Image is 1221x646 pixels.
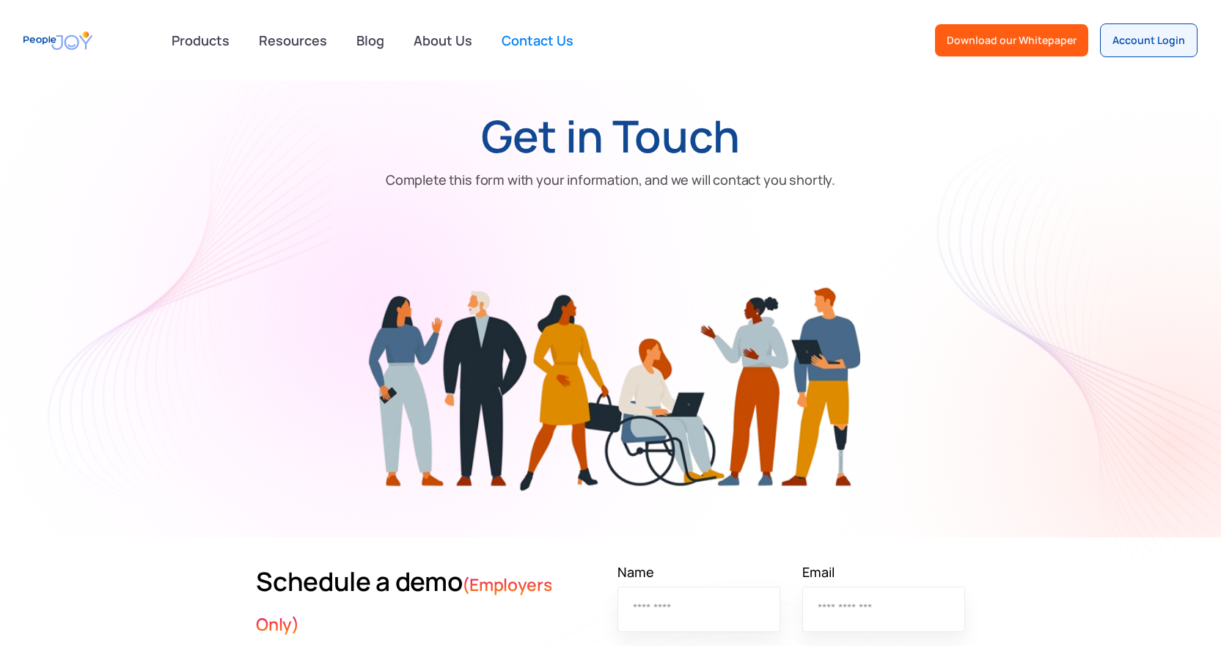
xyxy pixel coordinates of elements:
a: home [23,24,92,57]
img: texture [731,81,1221,577]
a: Tuition Assistance & Reimbursement Solutions [101,259,318,306]
label: Email [802,561,965,583]
a: Public Service Loan Forgiveness [101,98,318,127]
div: advisory [101,71,318,92]
a: Download our Whitepaper [935,24,1088,56]
div: Products [163,26,238,55]
div: College Financial Planning [110,139,301,156]
div: Public Service Loan Forgiveness [110,103,301,121]
nav: Products [92,45,327,320]
div: Student Loan Repayment Assistance / Secure ACT 2.0 [110,212,275,247]
p: Complete this form with your information, and we will contact you shortly. [386,169,835,191]
a: Account Login [1100,23,1198,57]
a: Contact Us [493,24,582,56]
h1: Get in Touch [481,110,740,161]
a: About Us [405,24,481,56]
a: Student Loan Repayment Assistance / Secure ACT 2.0 [101,206,318,253]
div: Tuition Assistance & Reimbursement Solutions [110,265,301,300]
a: Blog [348,24,393,56]
a: College Financial Planning [101,133,318,162]
div: Account Login [1112,33,1185,48]
a: Resources [250,24,336,56]
label: Name [617,561,780,583]
div: PAYMENTS [101,180,318,200]
span: Schedule a demo [256,563,462,599]
div: Download our Whitepaper [947,33,1077,48]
